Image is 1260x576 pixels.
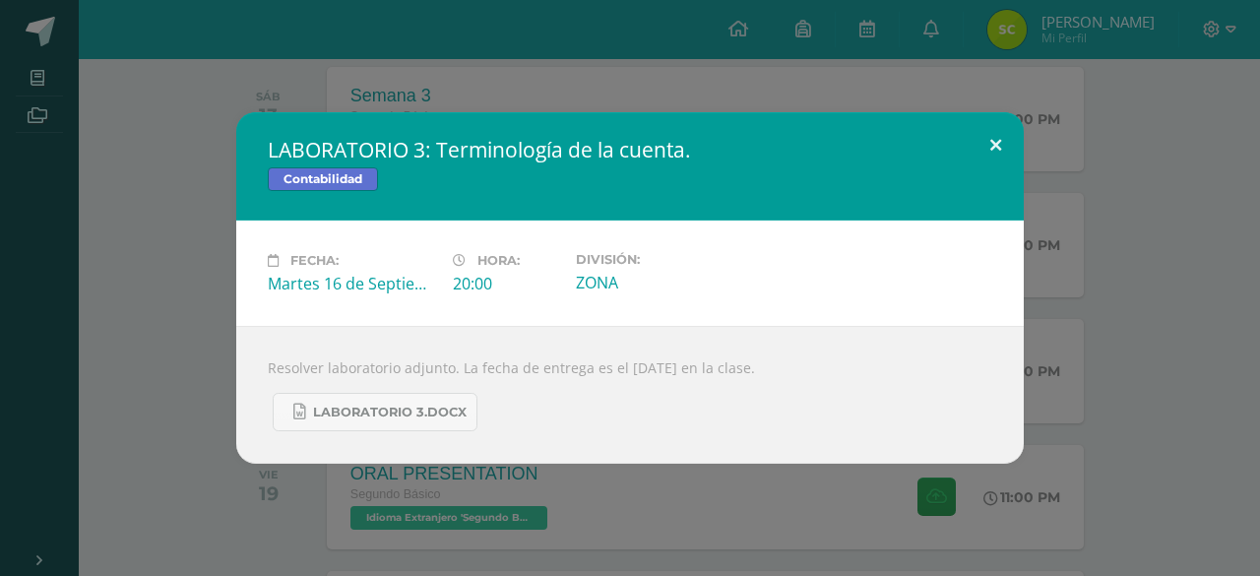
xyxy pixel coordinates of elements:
[268,136,992,163] h2: LABORATORIO 3: Terminología de la cuenta.
[290,253,339,268] span: Fecha:
[477,253,520,268] span: Hora:
[268,273,437,294] div: Martes 16 de Septiembre
[576,272,745,293] div: ZONA
[968,112,1024,179] button: Close (Esc)
[273,393,477,431] a: LABORATORIO 3.docx
[453,273,560,294] div: 20:00
[268,167,378,191] span: Contabilidad
[236,326,1024,464] div: Resolver laboratorio adjunto. La fecha de entrega es el [DATE] en la clase.
[313,405,467,420] span: LABORATORIO 3.docx
[576,252,745,267] label: División:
